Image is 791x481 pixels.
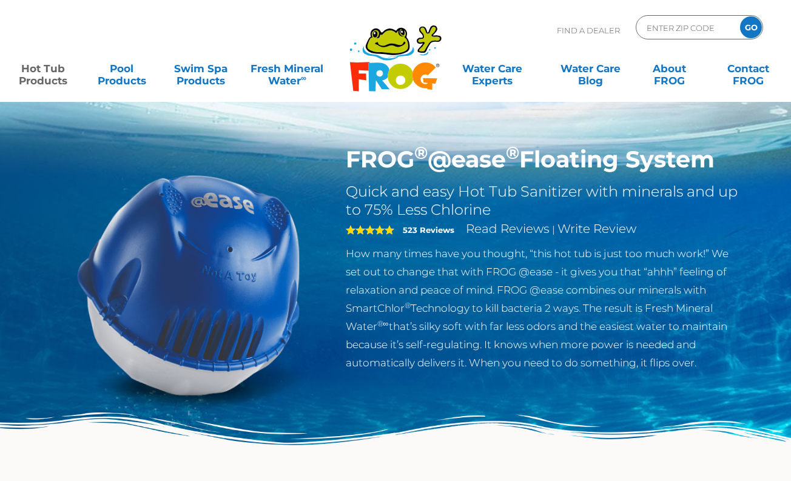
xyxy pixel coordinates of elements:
[346,183,742,219] h2: Quick and easy Hot Tub Sanitizer with minerals and up to 75% Less Chlorine
[557,15,620,45] p: Find A Dealer
[466,221,550,236] a: Read Reviews
[443,56,542,81] a: Water CareExperts
[740,16,762,38] input: GO
[377,319,389,328] sup: ®∞
[645,19,727,36] input: Zip Code Form
[639,56,700,81] a: AboutFROG
[170,56,231,81] a: Swim SpaProducts
[405,301,411,310] sup: ®
[414,142,428,163] sup: ®
[403,225,454,235] strong: 523 Reviews
[346,244,742,372] p: How many times have you thought, “this hot tub is just too much work!” We set out to change that ...
[91,56,152,81] a: PoolProducts
[346,146,742,173] h1: FROG @ease Floating System
[249,56,325,81] a: Fresh MineralWater∞
[12,56,73,81] a: Hot TubProducts
[552,224,555,235] span: |
[560,56,621,81] a: Water CareBlog
[718,56,779,81] a: ContactFROG
[506,142,519,163] sup: ®
[557,221,636,236] a: Write Review
[301,73,306,82] sup: ∞
[346,225,394,235] span: 5
[50,146,328,423] img: hot-tub-product-atease-system.png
